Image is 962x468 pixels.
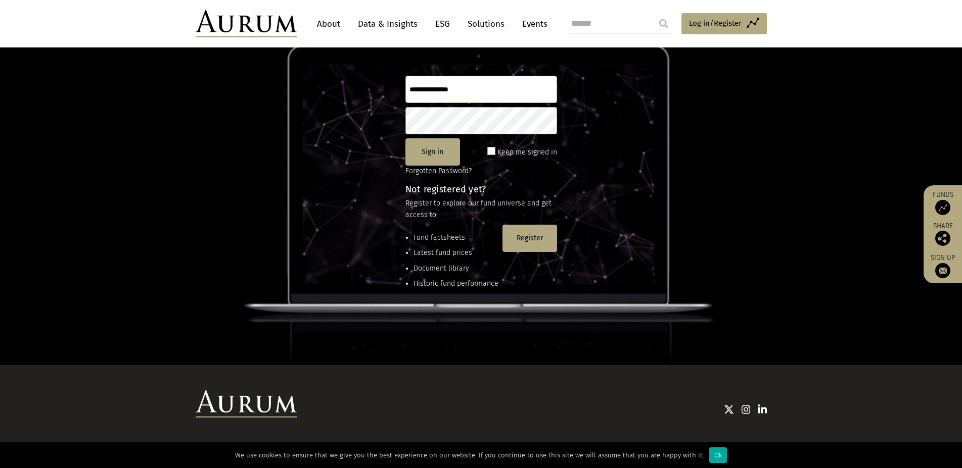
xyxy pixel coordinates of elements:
a: Events [517,15,547,33]
span: Log in/Register [689,17,742,29]
img: Instagram icon [742,404,751,414]
a: Log in/Register [681,13,767,34]
input: Submit [654,14,674,34]
li: Document library [414,263,498,274]
p: Register to explore our fund universe and get access to: [405,198,557,221]
img: Aurum [196,10,297,37]
h4: Not registered yet? [405,185,557,194]
a: About [312,15,345,33]
a: Sign up [929,253,957,278]
img: Linkedin icon [758,404,767,414]
li: Latest fund prices [414,247,498,258]
a: Data & Insights [353,15,423,33]
img: Access Funds [935,200,950,215]
img: Share this post [935,231,950,246]
div: Share [929,223,957,246]
img: Twitter icon [724,404,734,414]
img: Sign up to our newsletter [935,263,950,278]
a: Solutions [463,15,510,33]
img: Aurum Logo [196,390,297,418]
button: Register [502,225,557,252]
li: Fund factsheets [414,232,498,243]
li: Historic fund performance [414,278,498,289]
button: Sign in [405,138,460,166]
label: Keep me signed in [497,146,557,159]
a: Funds [929,190,957,215]
a: ESG [430,15,455,33]
a: Forgotten Password? [405,167,472,175]
div: Ok [709,447,727,463]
